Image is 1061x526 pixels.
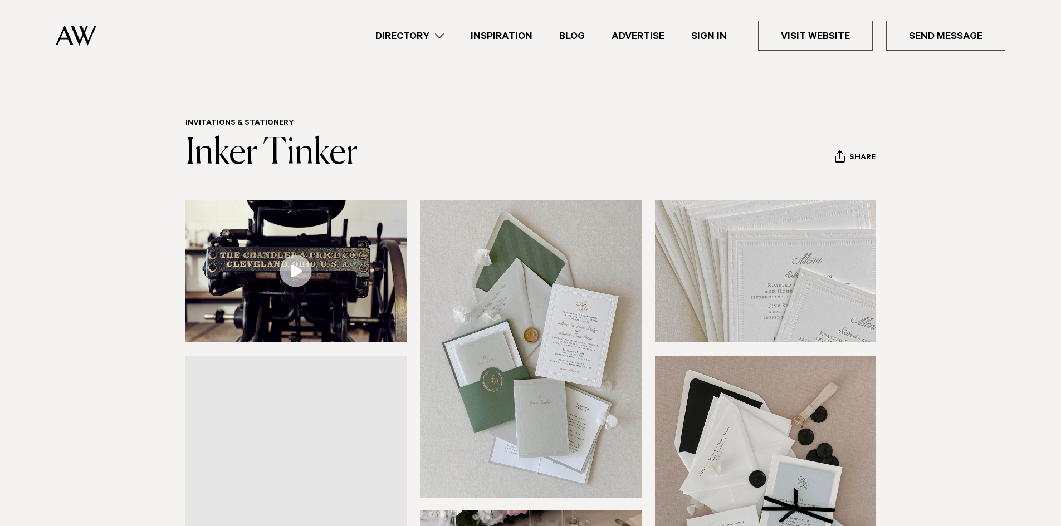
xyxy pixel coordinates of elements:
[362,28,457,43] a: Directory
[678,28,740,43] a: Sign In
[598,28,678,43] a: Advertise
[185,136,358,171] a: Inker Tinker
[185,119,294,128] a: Invitations & Stationery
[457,28,546,43] a: Inspiration
[758,21,873,51] a: Visit Website
[849,153,876,164] span: Share
[834,150,876,166] button: Share
[546,28,598,43] a: Blog
[886,21,1005,51] a: Send Message
[56,25,96,46] img: Auckland Weddings Logo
